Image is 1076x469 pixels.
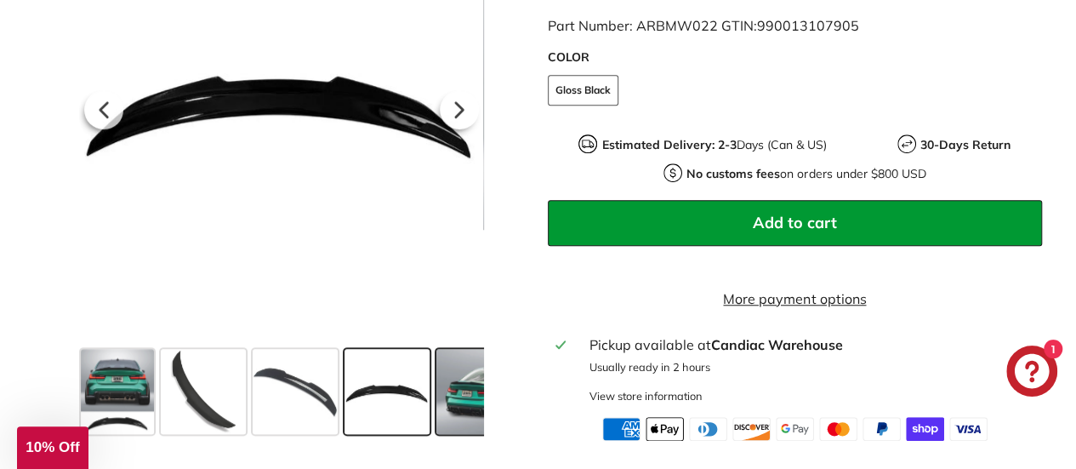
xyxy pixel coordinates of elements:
[686,165,925,183] p: on orders under $800 USD
[589,359,1034,375] p: Usually ready in 2 hours
[819,417,857,441] img: master
[601,137,736,152] strong: Estimated Delivery: 2-3
[776,417,814,441] img: google_pay
[753,213,837,232] span: Add to cart
[920,137,1011,152] strong: 30-Days Return
[589,388,703,404] div: View store information
[589,335,1034,355] div: Pickup available at
[601,136,826,154] p: Days (Can & US)
[689,417,727,441] img: diners_club
[548,49,1043,66] label: COLOR
[949,417,988,441] img: visa
[602,417,640,441] img: american_express
[711,336,843,353] strong: Candiac Warehouse
[686,166,780,181] strong: No customs fees
[548,200,1043,246] button: Add to cart
[17,426,88,469] div: 10% Off
[1001,346,1062,401] inbox-online-store-chat: Shopify online store chat
[906,417,944,441] img: shopify_pay
[646,417,684,441] img: apple_pay
[757,17,859,34] span: 990013107905
[26,439,79,455] span: 10% Off
[548,289,1043,309] a: More payment options
[863,417,901,441] img: paypal
[548,17,859,34] span: Part Number: ARBMW022 GTIN:
[732,417,771,441] img: discover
